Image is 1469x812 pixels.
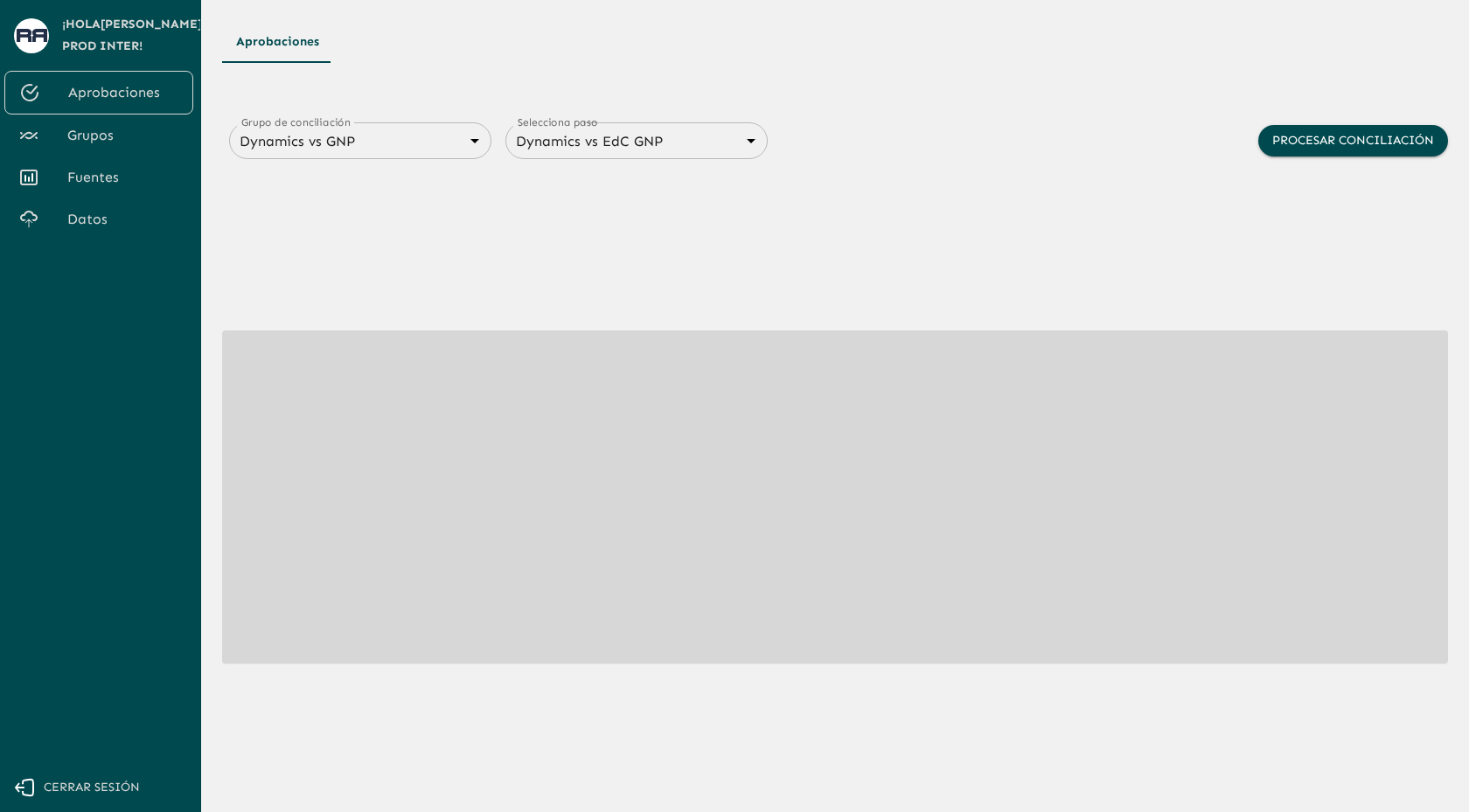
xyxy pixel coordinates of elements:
[229,128,491,154] div: Dynamics vs GNP
[67,209,179,230] span: Datos
[4,198,193,240] a: Datos
[4,156,193,198] a: Fuentes
[518,115,598,129] label: Selecciona paso
[67,167,179,188] span: Fuentes
[44,777,140,799] span: Cerrar sesión
[222,21,1448,63] div: Tipos de Movimientos
[62,14,203,57] span: ¡Hola [PERSON_NAME] Prod Inter !
[67,125,179,146] span: Grupos
[4,115,193,156] a: Grupos
[222,21,333,63] button: Aprobaciones
[4,71,193,115] a: Aprobaciones
[505,128,768,154] div: Dynamics vs EdC GNP
[17,29,47,42] img: avatar
[241,115,351,129] label: Grupo de conciliación
[1258,125,1448,157] button: Procesar conciliación
[68,82,178,103] span: Aprobaciones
